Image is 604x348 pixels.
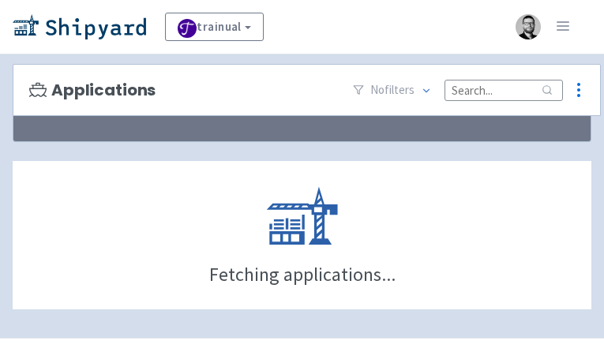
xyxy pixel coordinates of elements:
[209,265,396,284] div: Fetching applications...
[165,13,264,41] a: trainual
[370,81,415,99] span: No filter s
[445,80,563,101] input: Search...
[29,81,156,99] h3: Applications
[13,14,146,39] img: Shipyard logo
